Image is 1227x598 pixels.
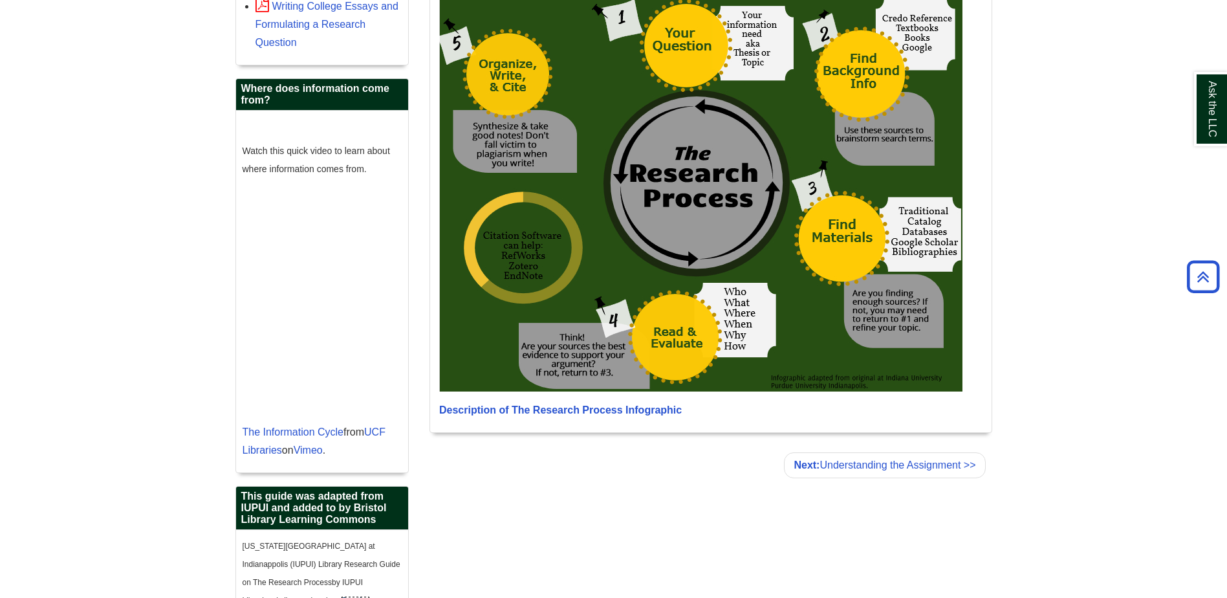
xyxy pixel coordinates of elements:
[1182,268,1224,285] a: Back to Top
[243,542,400,587] span: [US_STATE][GEOGRAPHIC_DATA] at Indianappolis (IUPUI) Library Research Guide on The Research Process
[236,487,408,530] h2: This guide was adapted from IUPUI and added to by Bristol Library Learning Commons
[243,423,402,460] p: from on .
[794,460,820,471] strong: Next:
[243,146,390,174] span: Watch this quick video to learn about where information comes from.
[784,452,985,478] a: Next:Understanding the Assignment >>
[294,445,323,456] a: Vimeo
[255,1,398,48] a: Writing College Essays and Formulating a Research Question
[243,426,385,456] a: UCF Libraries
[243,426,344,437] a: The Information Cycle
[236,79,408,111] h2: Where does information come from?
[439,404,682,415] a: Description of The Research Process Infographic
